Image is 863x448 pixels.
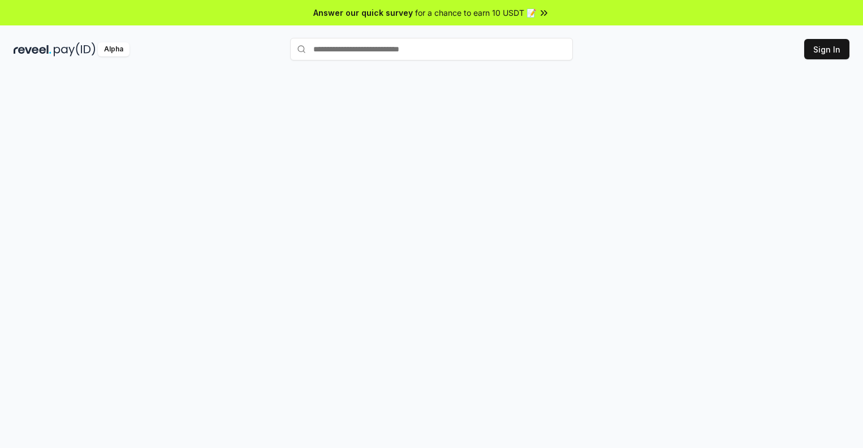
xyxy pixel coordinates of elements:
[804,39,849,59] button: Sign In
[415,7,536,19] span: for a chance to earn 10 USDT 📝
[98,42,130,56] div: Alpha
[54,42,96,56] img: pay_id
[14,42,51,56] img: reveel_dark
[313,7,413,19] span: Answer our quick survey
